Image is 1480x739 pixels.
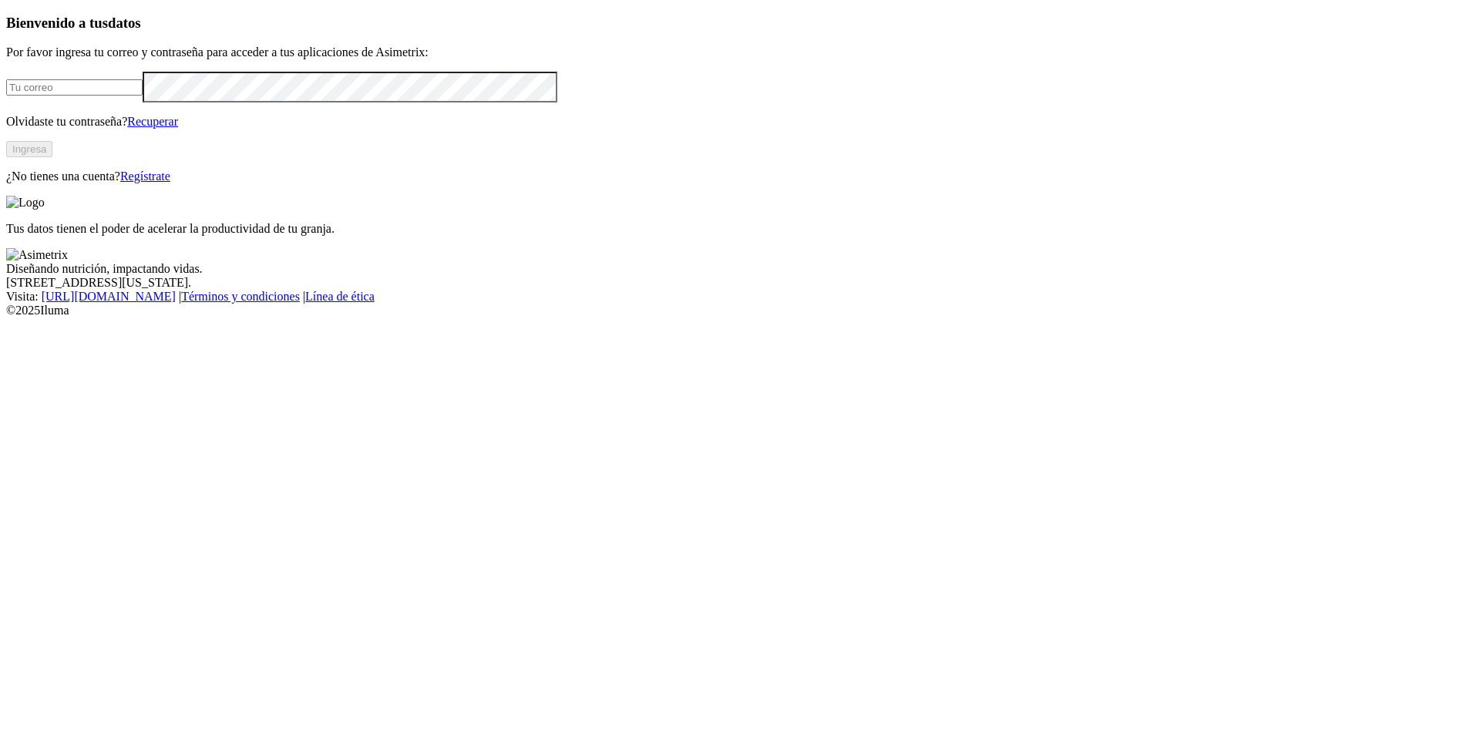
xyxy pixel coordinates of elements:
[6,115,1474,129] p: Olvidaste tu contraseña?
[6,304,1474,317] div: © 2025 Iluma
[6,248,68,262] img: Asimetrix
[181,290,300,303] a: Términos y condiciones
[6,290,1474,304] div: Visita : | |
[6,222,1474,236] p: Tus datos tienen el poder de acelerar la productividad de tu granja.
[6,141,52,157] button: Ingresa
[127,115,178,128] a: Recuperar
[6,170,1474,183] p: ¿No tienes una cuenta?
[305,290,375,303] a: Línea de ética
[6,15,1474,32] h3: Bienvenido a tus
[6,276,1474,290] div: [STREET_ADDRESS][US_STATE].
[6,45,1474,59] p: Por favor ingresa tu correo y contraseña para acceder a tus aplicaciones de Asimetrix:
[120,170,170,183] a: Regístrate
[6,79,143,96] input: Tu correo
[42,290,176,303] a: [URL][DOMAIN_NAME]
[6,196,45,210] img: Logo
[108,15,141,31] span: datos
[6,262,1474,276] div: Diseñando nutrición, impactando vidas.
